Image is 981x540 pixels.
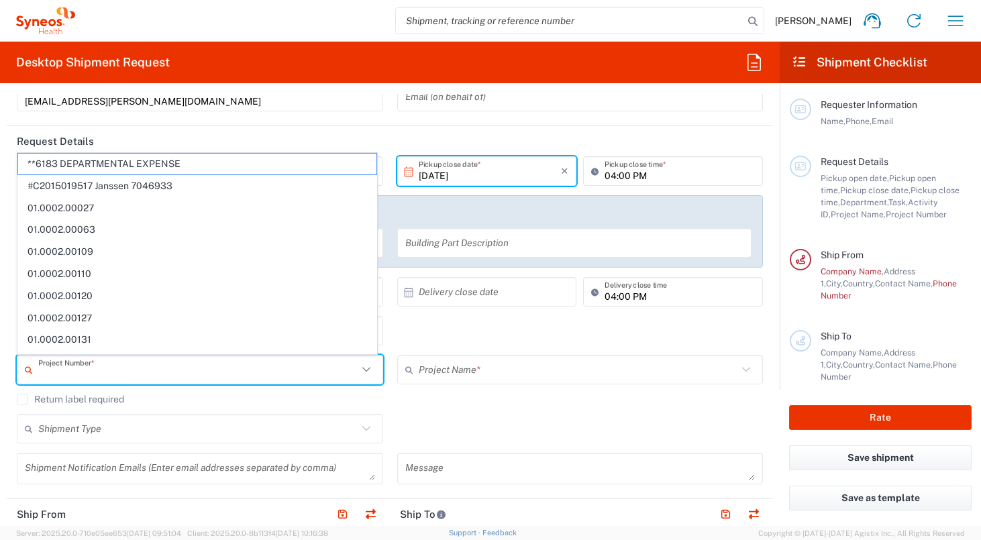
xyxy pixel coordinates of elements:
[17,394,124,404] label: Return label required
[888,197,908,207] span: Task,
[18,176,376,197] span: #C2015019517 Janssen 7046933
[18,329,376,350] span: 01.0002.00131
[821,156,888,167] span: Request Details
[875,278,933,288] span: Contact Name,
[821,347,884,358] span: Company Name,
[872,116,894,126] span: Email
[16,54,170,70] h2: Desktop Shipment Request
[18,154,376,174] span: **6183 DEPARTMENTAL EXPENSE
[821,99,917,110] span: Requester Information
[826,278,843,288] span: City,
[18,219,376,240] span: 01.0002.00063
[758,527,965,539] span: Copyright © [DATE]-[DATE] Agistix Inc., All Rights Reserved
[17,135,94,148] h2: Request Details
[18,352,376,372] span: 01.0002.00141
[789,445,972,470] button: Save shipment
[840,185,911,195] span: Pickup close date,
[821,250,864,260] span: Ship From
[561,160,568,182] i: ×
[821,116,845,126] span: Name,
[826,360,843,370] span: City,
[449,529,482,537] a: Support
[789,405,972,430] button: Rate
[18,286,376,307] span: 01.0002.00120
[482,529,517,537] a: Feedback
[843,360,875,370] span: Country,
[127,529,181,537] span: [DATE] 09:51:04
[18,241,376,262] span: 01.0002.00109
[845,116,872,126] span: Phone,
[18,198,376,219] span: 01.0002.00027
[821,266,884,276] span: Company Name,
[875,360,933,370] span: Contact Name,
[16,529,181,537] span: Server: 2025.20.0-710e05ee653
[17,508,66,521] h2: Ship From
[775,15,851,27] span: [PERSON_NAME]
[792,54,927,70] h2: Shipment Checklist
[396,8,743,34] input: Shipment, tracking or reference number
[843,278,875,288] span: Country,
[840,197,888,207] span: Department,
[400,508,446,521] h2: Ship To
[831,209,886,219] span: Project Name,
[276,529,328,537] span: [DATE] 10:16:38
[821,331,851,341] span: Ship To
[187,529,328,537] span: Client: 2025.20.0-8b113f4
[821,173,889,183] span: Pickup open date,
[18,308,376,329] span: 01.0002.00127
[18,264,376,284] span: 01.0002.00110
[789,486,972,510] button: Save as template
[886,209,947,219] span: Project Number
